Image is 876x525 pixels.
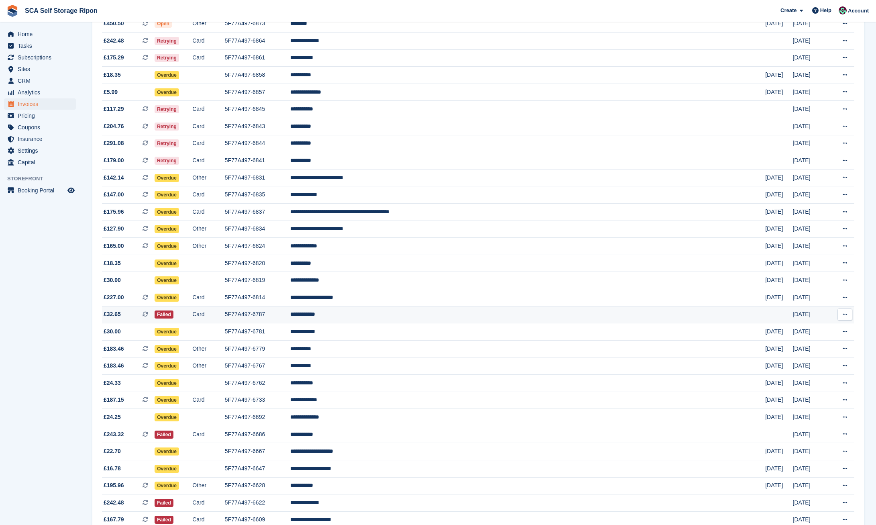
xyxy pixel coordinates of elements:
[225,84,290,101] td: 5F77A497-6857
[765,289,792,306] td: [DATE]
[155,242,179,250] span: Overdue
[155,413,179,421] span: Overdue
[22,4,101,17] a: SCA Self Storage Ripon
[793,409,829,426] td: [DATE]
[793,477,829,494] td: [DATE]
[793,118,829,135] td: [DATE]
[155,431,173,439] span: Failed
[155,20,172,28] span: Open
[192,135,225,152] td: Card
[18,157,66,168] span: Capital
[225,49,290,67] td: 5F77A497-6861
[4,157,76,168] a: menu
[104,225,124,233] span: £127.90
[225,392,290,409] td: 5F77A497-6733
[104,345,124,353] span: £183.46
[192,152,225,170] td: Card
[4,75,76,86] a: menu
[765,409,792,426] td: [DATE]
[225,238,290,255] td: 5F77A497-6824
[104,71,121,79] span: £18.35
[793,443,829,460] td: [DATE]
[793,374,829,392] td: [DATE]
[793,186,829,204] td: [DATE]
[4,98,76,110] a: menu
[18,29,66,40] span: Home
[155,328,179,336] span: Overdue
[104,430,124,439] span: £243.32
[765,477,792,494] td: [DATE]
[104,139,124,147] span: £291.08
[66,186,76,195] a: Preview store
[225,135,290,152] td: 5F77A497-6844
[18,122,66,133] span: Coupons
[155,396,179,404] span: Overdue
[793,426,829,443] td: [DATE]
[793,101,829,118] td: [DATE]
[7,175,80,183] span: Storefront
[793,135,829,152] td: [DATE]
[765,84,792,101] td: [DATE]
[192,204,225,221] td: Card
[4,133,76,145] a: menu
[104,259,121,268] span: £18.35
[4,87,76,98] a: menu
[6,5,18,17] img: stora-icon-8386f47178a22dfd0bd8f6a31ec36ba5ce8667c1dd55bd0f319d3a0aa187defe.svg
[104,174,124,182] span: £142.14
[4,52,76,63] a: menu
[192,118,225,135] td: Card
[104,464,121,473] span: £16.78
[225,272,290,289] td: 5F77A497-6819
[225,15,290,33] td: 5F77A497-6873
[225,221,290,238] td: 5F77A497-6834
[155,311,173,319] span: Failed
[780,6,797,14] span: Create
[225,204,290,221] td: 5F77A497-6837
[192,392,225,409] td: Card
[104,498,124,507] span: £242.48
[192,186,225,204] td: Card
[155,157,179,165] span: Retrying
[793,357,829,375] td: [DATE]
[225,494,290,512] td: 5F77A497-6622
[192,169,225,186] td: Other
[225,357,290,375] td: 5F77A497-6767
[104,362,124,370] span: £183.46
[793,15,829,33] td: [DATE]
[4,63,76,75] a: menu
[4,29,76,40] a: menu
[765,374,792,392] td: [DATE]
[793,152,829,170] td: [DATE]
[225,323,290,341] td: 5F77A497-6781
[155,191,179,199] span: Overdue
[4,110,76,121] a: menu
[104,156,124,165] span: £179.00
[848,7,869,15] span: Account
[793,67,829,84] td: [DATE]
[225,443,290,460] td: 5F77A497-6667
[155,174,179,182] span: Overdue
[155,37,179,45] span: Retrying
[155,482,179,490] span: Overdue
[192,494,225,512] td: Card
[155,379,179,387] span: Overdue
[793,33,829,50] td: [DATE]
[225,477,290,494] td: 5F77A497-6628
[104,37,124,45] span: £242.48
[225,306,290,323] td: 5F77A497-6787
[793,169,829,186] td: [DATE]
[192,221,225,238] td: Other
[192,238,225,255] td: Other
[765,169,792,186] td: [DATE]
[765,357,792,375] td: [DATE]
[765,204,792,221] td: [DATE]
[155,362,179,370] span: Overdue
[793,84,829,101] td: [DATE]
[18,63,66,75] span: Sites
[104,122,124,131] span: £204.76
[793,49,829,67] td: [DATE]
[765,443,792,460] td: [DATE]
[155,225,179,233] span: Overdue
[104,105,124,113] span: £117.29
[225,118,290,135] td: 5F77A497-6843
